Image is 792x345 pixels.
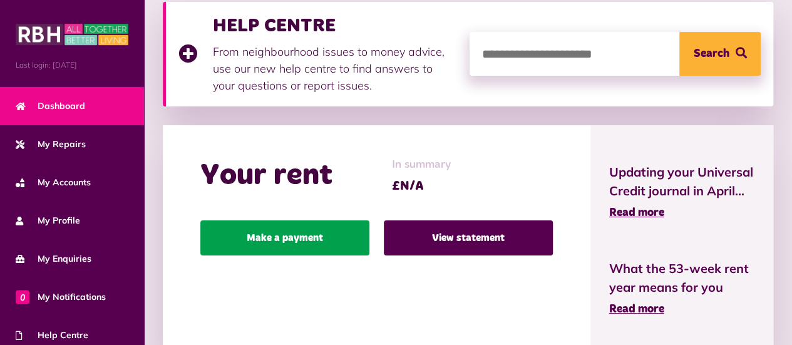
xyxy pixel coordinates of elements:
[384,220,553,255] a: View statement
[609,163,755,222] a: Updating your Universal Credit journal in April... Read more
[609,259,755,297] span: What the 53-week rent year means for you
[16,22,128,47] img: MyRBH
[609,163,755,200] span: Updating your Universal Credit journal in April...
[609,259,755,318] a: What the 53-week rent year means for you Read more
[16,214,80,227] span: My Profile
[200,220,369,255] a: Make a payment
[16,290,29,304] span: 0
[16,329,88,342] span: Help Centre
[16,252,91,265] span: My Enquiries
[392,177,451,195] span: £N/A
[213,43,457,94] p: From neighbourhood issues to money advice, use our new help centre to find answers to your questi...
[16,138,86,151] span: My Repairs
[609,207,664,219] span: Read more
[392,157,451,173] span: In summary
[16,176,91,189] span: My Accounts
[16,291,106,304] span: My Notifications
[694,32,729,76] span: Search
[213,14,457,37] h3: HELP CENTRE
[609,304,664,315] span: Read more
[679,32,761,76] button: Search
[16,59,128,71] span: Last login: [DATE]
[16,100,85,113] span: Dashboard
[200,158,332,194] h2: Your rent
